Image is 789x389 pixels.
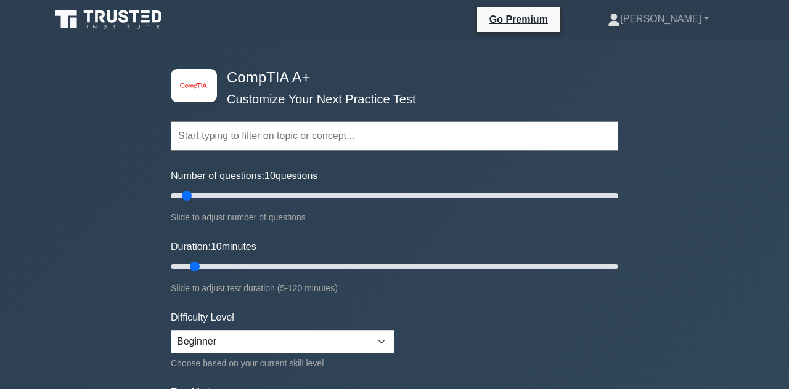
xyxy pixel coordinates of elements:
[171,210,618,225] div: Slide to adjust number of questions
[171,121,618,151] input: Start typing to filter on topic or concept...
[482,12,555,27] a: Go Premium
[171,356,394,371] div: Choose based on your current skill level
[264,170,276,181] span: 10
[222,69,558,87] h4: CompTIA A+
[578,7,738,31] a: [PERSON_NAME]
[171,310,234,325] label: Difficulty Level
[211,241,222,252] span: 10
[171,281,618,295] div: Slide to adjust test duration (5-120 minutes)
[171,169,317,183] label: Number of questions: questions
[171,239,256,254] label: Duration: minutes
